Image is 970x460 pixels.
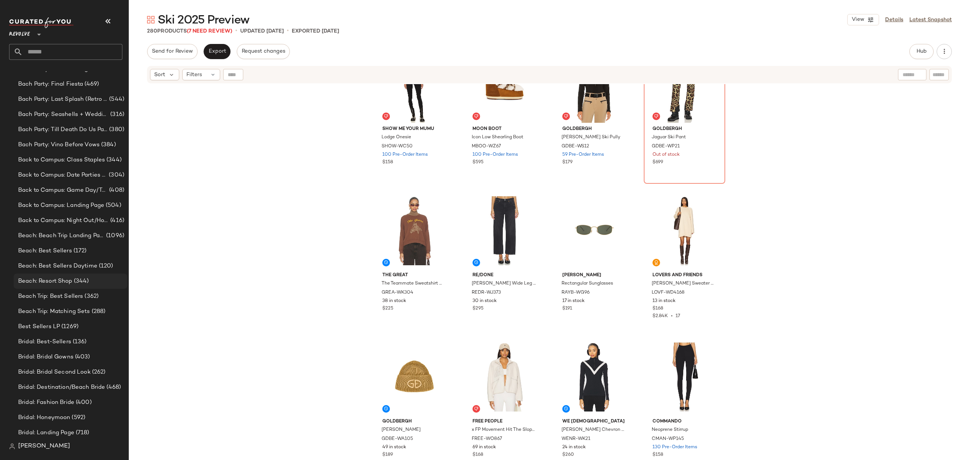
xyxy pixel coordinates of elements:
span: GREA-WK304 [382,289,413,296]
span: We [DEMOGRAPHIC_DATA] [562,418,626,425]
a: Latest Snapshot [909,16,952,24]
span: (403) [74,353,90,361]
span: Show Me Your Mumu [382,126,446,133]
span: (400) [74,398,92,407]
span: Beach: Best Sellers Daytime [18,262,97,271]
span: (468) [105,383,121,392]
span: CMAN-WP145 [652,436,684,443]
span: SHOW-WC50 [382,143,413,150]
span: Bach Party: Seashells + Wedding Bells [18,110,109,119]
span: Bridal: Bridal Gowns [18,353,74,361]
span: (304) [107,171,124,180]
span: [PERSON_NAME] Chevron Zip Up [562,427,626,433]
span: Lodge Onesie [382,134,411,141]
span: 17 [676,314,680,319]
span: The Great [382,272,446,279]
img: RAYB-WG96_V1.jpg [556,192,632,269]
span: 280 [147,28,157,34]
span: (136) [71,338,87,346]
span: $168 [472,452,483,458]
span: Goldbergh [562,126,626,133]
span: LOVF-WD4168 [652,289,685,296]
p: updated [DATE] [240,27,284,35]
span: Best Sellers LP [18,322,60,331]
button: View [847,14,879,25]
img: svg%3e [654,114,659,119]
span: (362) [83,292,99,301]
p: Exported [DATE] [292,27,339,35]
span: 100 Pre-Order Items [472,152,518,158]
span: (344) [72,277,89,286]
span: Goldbergh [382,418,446,425]
span: $158 [652,452,663,458]
span: Commando [652,418,717,425]
span: Back to Campus: Game Day/Tailgates [18,186,108,195]
span: MBOO-WZ67 [472,143,501,150]
span: Icon Low Shearling Boot [472,134,523,141]
img: svg%3e [474,114,479,119]
span: Bridal: Fashion Bride [18,398,74,407]
span: 49 in stock [382,444,406,451]
span: (7 Need Review) [187,28,232,34]
span: (384) [100,141,116,149]
span: (120) [97,262,113,271]
img: FREE-WO867_V1.jpg [466,339,543,415]
span: Bach Party: Till Death Do Us Party [18,125,108,134]
span: (592) [70,413,85,422]
span: (1096) [105,232,124,240]
img: svg%3e [654,260,659,265]
span: [PERSON_NAME] Sweater Dress [652,280,716,287]
span: Bach Party: Vino Before Vows [18,141,100,149]
span: [PERSON_NAME] [18,442,70,451]
span: Filters [186,71,202,79]
span: Beach Trip: Matching Sets [18,307,90,316]
span: (1269) [60,322,78,331]
span: $595 [472,159,483,166]
span: Bach Party: Last Splash (Retro [GEOGRAPHIC_DATA]) [18,95,108,104]
button: Export [203,44,230,59]
span: Out of stock [652,152,680,158]
span: Request changes [241,49,285,55]
span: Lovers and Friends [652,272,717,279]
span: Export [208,49,226,55]
img: cfy_white_logo.C9jOOHJF.svg [9,17,74,28]
img: svg%3e [474,407,479,411]
img: GDBE-WA105_V1.jpg [376,339,452,415]
div: Products [147,27,232,35]
span: x FP Movement Hit The Slopes Jacket [472,427,536,433]
span: RAYB-WG96 [562,289,590,296]
span: 130 Pre-Order Items [652,444,697,451]
span: Back to Campus: Class Staples [18,156,105,164]
span: Revolve [9,26,30,39]
span: (718) [74,429,89,437]
img: svg%3e [147,16,155,23]
span: Neoprene Stirrup [652,427,688,433]
span: Hub [916,49,927,55]
span: (344) [105,156,122,164]
span: Back to Campus: Night Out/House Parties [18,216,109,225]
span: FREE-WO867 [472,436,502,443]
span: • [287,27,289,36]
img: svg%3e [9,443,15,449]
span: Back to Campus: Date Parties & Semi Formals [18,171,107,180]
img: WENR-WK21_V1.jpg [556,339,632,415]
span: [PERSON_NAME] [382,427,421,433]
span: [PERSON_NAME] Ski Pully [562,134,620,141]
span: Bach Party: Final Fiesta [18,80,83,89]
span: GDBE-WA105 [382,436,413,443]
button: Send for Review [147,44,197,59]
span: GDBE-WS12 [562,143,589,150]
span: Bridal: Landing Page [18,429,74,437]
a: Details [885,16,903,24]
img: REDR-WJ373_V1.jpg [466,192,543,269]
span: RE/DONE [472,272,537,279]
img: GREA-WK304_V1.jpg [376,192,452,269]
span: REDR-WJ373 [472,289,501,296]
span: View [851,17,864,23]
span: Bridal: Best-Sellers [18,338,71,346]
span: (416) [109,216,124,225]
span: $699 [652,159,663,166]
span: Free People [472,418,537,425]
span: $158 [382,159,393,166]
span: Beach Trip: Best Sellers [18,292,83,301]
